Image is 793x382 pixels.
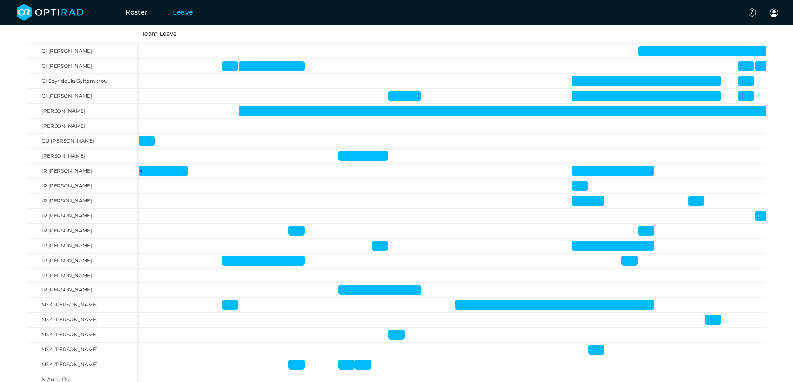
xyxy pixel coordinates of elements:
a: Team Leave [142,30,177,37]
span: GU [PERSON_NAME] [42,138,94,144]
span: GI Spyridoula Gyftomitrou [42,78,107,84]
span: MSK [PERSON_NAME] [42,331,98,338]
span: IR [PERSON_NAME] [42,272,92,278]
span: [PERSON_NAME] [42,123,85,129]
span: IR [PERSON_NAME] [42,182,92,189]
span: [PERSON_NAME] [42,153,85,159]
span: IR [PERSON_NAME] [42,197,92,204]
span: IR [PERSON_NAME] [42,168,92,174]
span: IR [PERSON_NAME] [42,286,92,293]
span: GI [PERSON_NAME] [42,48,92,54]
img: brand-opti-rad-logos-blue-and-white-d2f68631ba2948856bd03f2d395fb146ddc8fb01b4b6e9315ea85fa773367... [17,4,84,21]
span: MSK [PERSON_NAME] [42,346,98,352]
span: IR [PERSON_NAME] [42,212,92,219]
span: MSK [PERSON_NAME] [42,301,98,308]
span: IR [PERSON_NAME] [42,227,92,234]
span: GI [PERSON_NAME] [42,93,92,99]
span: MSK [PERSON_NAME] [42,316,98,323]
span: IR [PERSON_NAME] [42,257,92,264]
span: [PERSON_NAME] [42,108,85,114]
span: GI [PERSON_NAME] [42,63,92,69]
span: MSK [PERSON_NAME] [42,361,98,367]
span: IR [PERSON_NAME] [42,242,92,249]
